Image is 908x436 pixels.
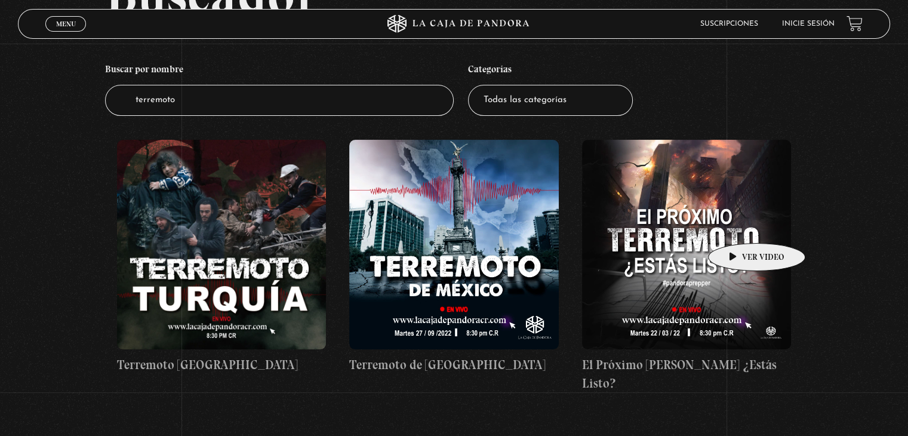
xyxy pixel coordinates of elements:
[56,20,76,27] span: Menu
[117,140,326,374] a: Terremoto [GEOGRAPHIC_DATA]
[349,355,558,374] h4: Terremoto de [GEOGRAPHIC_DATA]
[582,355,791,393] h4: El Próximo [PERSON_NAME] ¿Estás Listo?
[468,57,633,85] h4: Categorías
[105,57,454,85] h4: Buscar por nombre
[52,30,80,38] span: Cerrar
[582,140,791,392] a: El Próximo [PERSON_NAME] ¿Estás Listo?
[700,20,758,27] a: Suscripciones
[782,20,835,27] a: Inicie sesión
[117,355,326,374] h4: Terremoto [GEOGRAPHIC_DATA]
[847,16,863,32] a: View your shopping cart
[349,140,558,374] a: Terremoto de [GEOGRAPHIC_DATA]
